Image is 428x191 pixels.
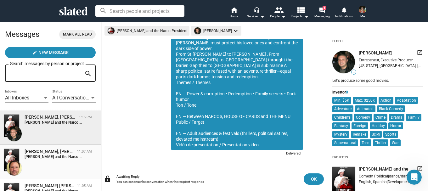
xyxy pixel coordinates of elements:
mat-chip: Crime [374,114,387,121]
mat-chip: Adaptation [395,97,418,104]
mat-chip: Children's [332,114,352,121]
mat-chip: Fantasy [332,122,350,129]
span: [PERSON_NAME] [359,50,392,56]
button: New Message [5,47,96,58]
mat-icon: lock [104,175,111,183]
time: 11:07 AM [77,149,92,154]
mat-icon: arrow_drop_down [302,13,310,20]
mat-icon: search [84,69,92,79]
img: undefined [332,51,355,73]
div: Delivered [171,150,303,158]
mat-chip: Thriller [373,139,388,146]
mat-chip: Adventure [332,105,353,112]
button: Richard ClementMe [355,4,370,21]
div: Investor [332,90,423,94]
img: Jean Pierre Labaguette and the Narco President [4,115,19,137]
span: OK [309,173,319,185]
time: 1:16 PM [79,115,92,119]
mat-chip: Max: $250K [353,97,377,104]
a: 1Messaging [311,6,333,20]
span: Home [230,13,238,20]
span: Me [360,13,365,20]
div: Services [247,13,265,20]
input: Search people and projects [95,5,184,17]
mat-chip: Family [406,114,421,121]
mat-chip: Action [379,97,393,104]
iframe: Intercom live chat [407,170,422,185]
div: Let's produce some good movies. [332,77,423,83]
mat-chip: Min: $5K [332,97,351,104]
button: Services [245,6,267,20]
img: Richard Clement [359,6,366,13]
span: New Message [38,47,69,58]
mat-icon: create [32,50,37,55]
button: Mark all read [59,30,96,39]
mat-icon: people [274,5,283,14]
mat-chip: Holiday [370,122,387,129]
mat-icon: launch [417,166,423,172]
mat-chip: Mystery [332,131,349,138]
span: Mark all read [63,31,92,38]
mat-chip: Black Comedy [377,105,405,112]
mat-icon: home [230,6,238,14]
mat-chip: Sports [383,131,398,138]
span: Notifications [335,13,353,20]
span: Projects [291,13,309,20]
span: [PERSON_NAME] and the Narco President [359,166,414,172]
span: Comedy, Political [359,174,388,178]
mat-icon: launch [417,49,423,56]
mat-icon: notifications [341,7,347,13]
span: All Conversations [52,95,91,101]
button: OK [304,173,324,185]
mat-chip: War [390,139,401,146]
mat-chip: [PERSON_NAME] [191,26,241,36]
strong: [PERSON_NAME] and the Narco President: [25,154,96,159]
strong: [PERSON_NAME] and the Narco President: [25,120,96,125]
div: Entrepeneur, Executive Producer [359,58,423,62]
mat-chip: Horror [388,122,403,129]
mat-chip: Animated [355,105,375,112]
mat-icon: view_list [296,5,305,14]
div: Larry Nealy, Jean Pierre Labaguette and the Narco President [25,149,75,154]
span: — [352,70,356,74]
img: Antonino Iacopino [7,126,22,141]
div: Projects [332,153,348,162]
mat-icon: headset_mic [254,7,259,13]
mat-icon: arrow_drop_down [279,13,287,20]
span: 0 [346,90,348,94]
img: undefined [194,27,201,34]
mat-chip: Supernatural [332,139,358,146]
span: 1 [323,6,326,10]
mat-icon: keyboard_arrow_down [232,27,239,35]
span: Messaging [314,13,330,20]
div: [US_STATE], [GEOGRAPHIC_DATA], [GEOGRAPHIC_DATA] [359,64,423,68]
mat-chip: Teen [360,139,371,146]
mat-chip: Sci-fi [370,131,382,138]
img: Larry Nealy [7,160,22,176]
button: People [267,6,289,20]
mat-chip: Comedy [354,114,372,121]
a: Notifications [333,6,355,20]
button: Projects [289,6,311,20]
a: Home [223,6,245,20]
div: Awaiting Reply [116,175,299,179]
span: All Inboxes [5,95,29,101]
mat-chip: Remake [351,131,368,138]
mat-chip: Foreign [352,122,368,129]
div: Robert Ogden Barnum, Jean Pierre Labaguette and the Narco President [25,183,75,189]
span: English, Spanish [359,180,387,184]
h2: Messages [5,27,39,42]
img: Jean Pierre Labaguette and the Narco President [4,149,19,171]
time: 11:05 AM [77,184,92,188]
mat-icon: forum [319,7,325,13]
div: You can continue the conversation when the recipient responds [116,180,299,183]
span: | [388,174,389,178]
mat-chip: Drama [389,114,404,121]
span: Development [388,180,410,184]
div: Antonino Iacopino, Jean Pierre Labaguette and the Narco President [25,114,76,120]
mat-icon: arrow_drop_down [258,13,266,20]
div: People [270,13,286,20]
div: People [332,37,344,46]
